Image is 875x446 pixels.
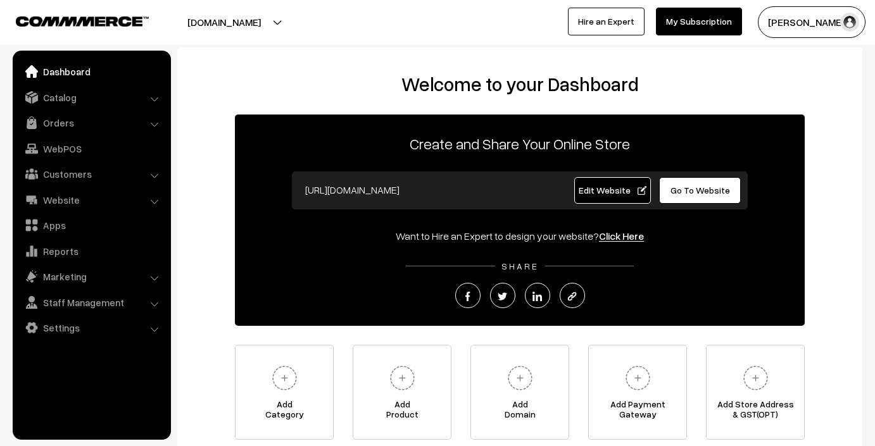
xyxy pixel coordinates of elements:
[16,316,167,339] a: Settings
[16,214,167,237] a: Apps
[16,60,167,83] a: Dashboard
[353,345,451,440] a: AddProduct
[16,240,167,263] a: Reports
[503,361,538,395] img: plus.svg
[670,185,730,195] span: Go To Website
[143,6,305,38] button: [DOMAIN_NAME]
[706,345,805,440] a: Add Store Address& GST(OPT)
[16,137,167,160] a: WebPOS
[574,177,652,204] a: Edit Website
[707,399,804,424] span: Add Store Address & GST(OPT)
[620,361,655,395] img: plus.svg
[589,399,686,424] span: Add Payment Gateway
[16,291,167,314] a: Staff Management
[235,345,334,440] a: AddCategory
[758,6,866,38] button: [PERSON_NAME]
[16,265,167,288] a: Marketing
[16,163,167,185] a: Customers
[353,399,451,424] span: Add Product
[599,230,644,242] a: Click Here
[579,185,646,195] span: Edit Website
[470,345,569,440] a: AddDomain
[495,261,545,271] span: SHARE
[16,111,167,134] a: Orders
[738,361,773,395] img: plus.svg
[471,399,569,424] span: Add Domain
[190,73,850,96] h2: Welcome to your Dashboard
[267,361,302,395] img: plus.svg
[235,132,805,155] p: Create and Share Your Online Store
[16,13,127,28] a: COMMMERCE
[659,177,741,204] a: Go To Website
[568,8,645,35] a: Hire an Expert
[385,361,420,395] img: plus.svg
[235,228,805,244] div: Want to Hire an Expert to design your website?
[16,86,167,109] a: Catalog
[16,16,149,26] img: COMMMERCE
[588,345,687,440] a: Add PaymentGateway
[16,189,167,211] a: Website
[236,399,333,424] span: Add Category
[656,8,742,35] a: My Subscription
[840,13,859,32] img: user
